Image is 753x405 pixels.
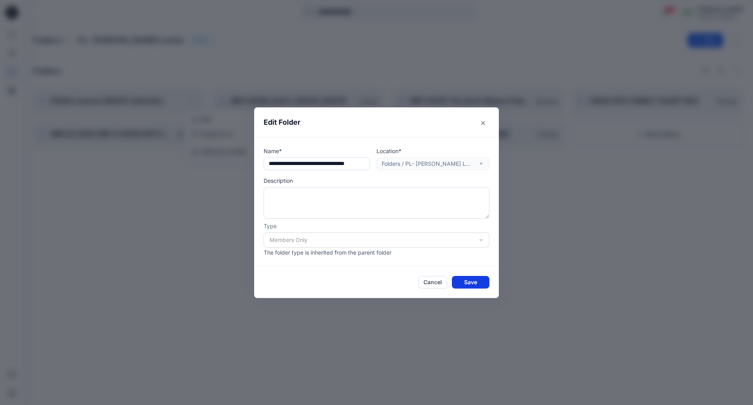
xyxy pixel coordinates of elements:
button: Close [477,117,489,129]
p: Description [264,176,489,185]
header: Edit Folder [254,107,499,137]
p: Name* [264,147,370,155]
button: Cancel [418,276,447,289]
p: Type [264,222,489,230]
p: Location* [376,147,489,155]
p: The folder type is inherited from the parent folder [264,248,489,257]
button: Save [452,276,489,289]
